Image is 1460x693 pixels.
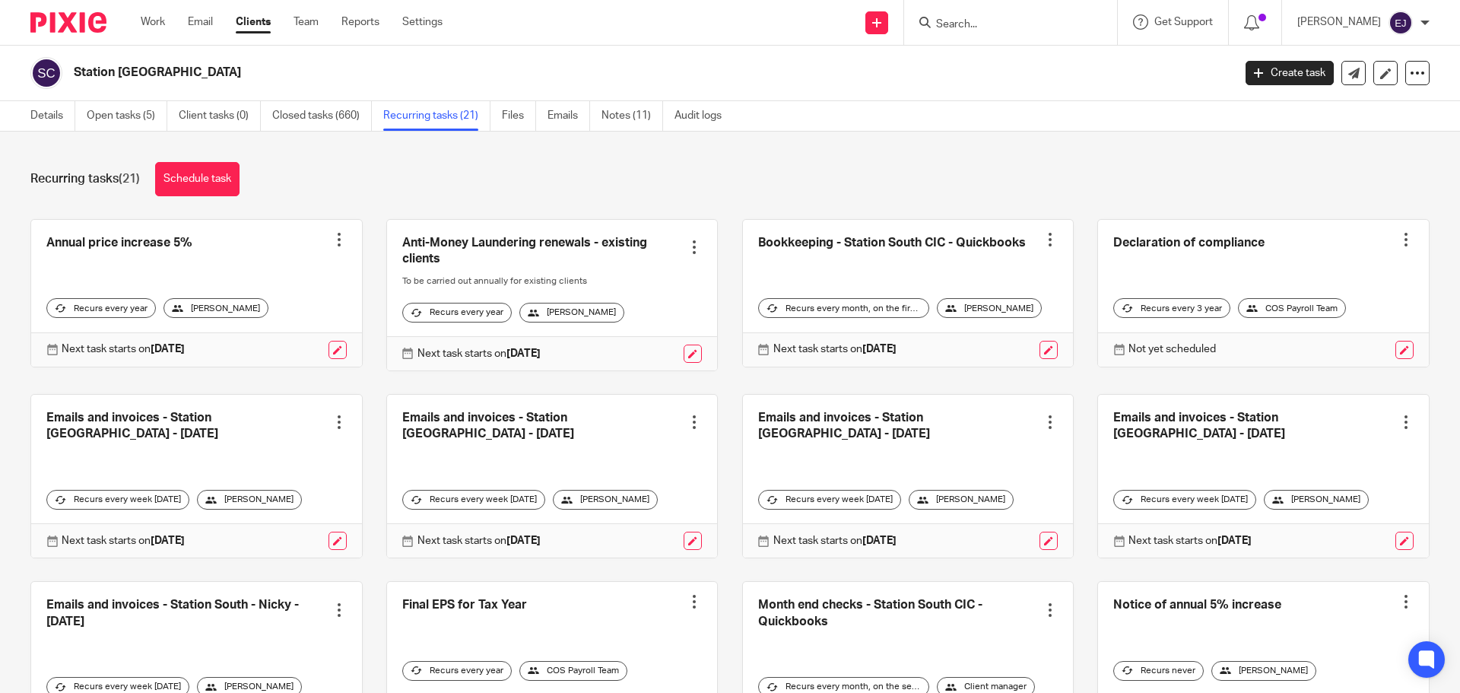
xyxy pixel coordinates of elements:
p: Next task starts on [62,533,185,548]
a: Team [294,14,319,30]
h1: Recurring tasks [30,171,140,187]
a: Notes (11) [601,101,663,131]
strong: [DATE] [862,536,897,546]
strong: [DATE] [1217,536,1252,546]
a: Work [141,14,165,30]
a: Schedule task [155,162,240,196]
a: Reports [341,14,379,30]
div: Recurs every year [402,661,512,681]
div: Recurs every month, on the first [DATE] [758,298,929,318]
div: Recurs every year [46,298,156,318]
a: Create task [1246,61,1334,85]
strong: [DATE] [151,344,185,354]
div: Recurs every 3 year [1113,298,1230,318]
input: Search [935,18,1071,32]
div: [PERSON_NAME] [1264,490,1369,510]
div: [PERSON_NAME] [519,303,624,323]
a: Settings [402,14,443,30]
h2: Station [GEOGRAPHIC_DATA] [74,65,993,81]
a: Audit logs [674,101,733,131]
img: Pixie [30,12,106,33]
div: Recurs every week [DATE] [402,490,545,510]
a: Email [188,14,213,30]
span: (21) [119,173,140,185]
strong: [DATE] [506,348,541,359]
a: Closed tasks (660) [272,101,372,131]
div: [PERSON_NAME] [553,490,658,510]
div: [PERSON_NAME] [197,490,302,510]
div: Recurs every week [DATE] [758,490,901,510]
div: [PERSON_NAME] [1211,661,1316,681]
strong: [DATE] [862,344,897,354]
div: [PERSON_NAME] [909,490,1014,510]
span: Get Support [1154,17,1213,27]
div: [PERSON_NAME] [937,298,1042,318]
div: COS Payroll Team [1238,298,1346,318]
p: Next task starts on [773,533,897,548]
a: Emails [547,101,590,131]
p: Not yet scheduled [1128,342,1216,357]
img: svg%3E [1389,11,1413,35]
a: Recurring tasks (21) [383,101,490,131]
p: Next task starts on [1128,533,1252,548]
div: COS Payroll Team [519,661,627,681]
div: Recurs every week [DATE] [1113,490,1256,510]
a: Files [502,101,536,131]
div: Recurs never [1113,661,1204,681]
div: Recurs every week [DATE] [46,490,189,510]
strong: [DATE] [506,536,541,546]
a: Clients [236,14,271,30]
div: [PERSON_NAME] [163,298,268,318]
p: [PERSON_NAME] [1297,14,1381,30]
p: Next task starts on [417,533,541,548]
a: Details [30,101,75,131]
a: Open tasks (5) [87,101,167,131]
div: Recurs every year [402,303,512,323]
p: Next task starts on [62,342,185,357]
p: Next task starts on [417,346,541,361]
a: Client tasks (0) [179,101,261,131]
strong: [DATE] [151,536,185,546]
img: svg%3E [30,57,62,89]
p: Next task starts on [773,342,897,357]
